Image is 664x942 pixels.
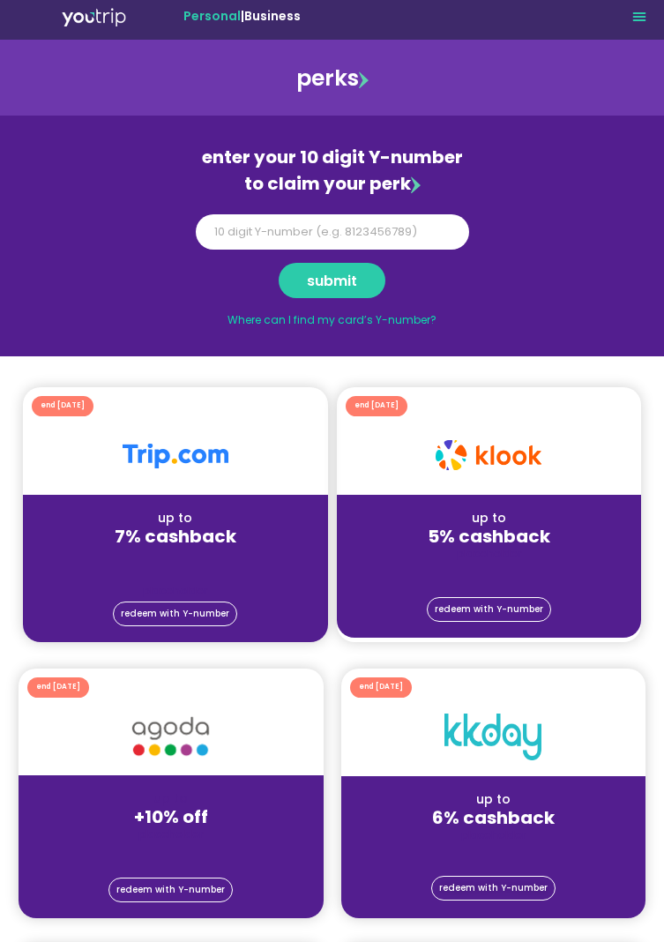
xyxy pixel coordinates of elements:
a: redeem with Y-number [108,878,233,902]
a: redeem with Y-number [431,876,556,901]
div: Menu Toggle [629,5,650,26]
span: redeem with Y-number [439,884,548,893]
div: 7% cashback [23,527,328,545]
a: redeem with Y-number [427,597,551,622]
span: redeem with Y-number [435,605,543,614]
span: submit [307,277,357,285]
a: Where can I find my card’s Y-number? [228,312,436,327]
div: up to [19,789,324,808]
div: perks [2,63,662,93]
div: +10% off [19,808,324,826]
a: Business [244,7,301,25]
div: up to [337,509,642,527]
span: | [183,7,301,25]
span: Personal [183,7,241,25]
div: end [DATE] [354,400,399,413]
div: placeholder [341,826,646,844]
div: end [DATE] [36,681,80,694]
span: up to [158,509,192,527]
div: 5% cashback [337,527,642,545]
form: Y Number [196,214,469,311]
input: 10 digit Y-number (e.g. 8123456789) [196,214,469,250]
div: enter your 10 digit Y-number to claim your perk [196,144,469,197]
div: placeholder [337,545,642,563]
div: placeholder [23,582,328,600]
div: placeholder [19,826,324,843]
span: redeem with Y-number [116,886,225,894]
a: redeem with Y-number [113,602,237,626]
div: end [DATE] [41,400,85,413]
button: submit [279,263,385,298]
div: end [DATE] [359,681,403,694]
div: up to [341,790,646,809]
span: redeem with Y-number [121,609,229,618]
div: 6% cashback [341,809,646,826]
